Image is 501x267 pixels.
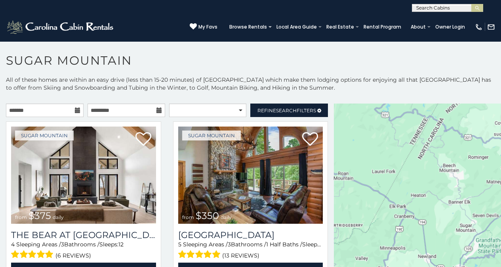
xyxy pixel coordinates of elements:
[360,21,405,33] a: Rental Program
[11,230,156,240] h3: The Bear At Sugar Mountain
[228,241,231,248] span: 3
[178,241,181,248] span: 5
[15,131,74,140] a: Sugar Mountain
[190,23,217,31] a: My Favs
[322,21,358,33] a: Real Estate
[302,131,318,148] a: Add to favorites
[182,214,194,220] span: from
[118,241,124,248] span: 12
[257,108,316,113] span: Refine Filters
[6,19,116,35] img: White-1-2.png
[475,23,483,31] img: phone-regular-white.png
[178,127,323,224] a: Grouse Moor Lodge from $350 daily
[321,241,326,248] span: 12
[11,127,156,224] img: The Bear At Sugar Mountain
[15,214,27,220] span: from
[178,230,323,240] h3: Grouse Moor Lodge
[407,21,430,33] a: About
[53,214,64,220] span: daily
[11,230,156,240] a: The Bear At [GEOGRAPHIC_DATA]
[182,131,241,140] a: Sugar Mountain
[266,241,302,248] span: 1 Half Baths /
[178,230,323,240] a: [GEOGRAPHIC_DATA]
[55,250,91,261] span: (6 reviews)
[135,131,151,148] a: Add to favorites
[431,21,469,33] a: Owner Login
[272,21,321,33] a: Local Area Guide
[487,23,495,31] img: mail-regular-white.png
[29,210,51,221] span: $375
[250,104,328,117] a: RefineSearchFilters
[178,240,323,261] div: Sleeping Areas / Bathrooms / Sleeps:
[178,127,323,224] img: Grouse Moor Lodge
[11,127,156,224] a: The Bear At Sugar Mountain from $375 daily
[61,241,64,248] span: 3
[221,214,232,220] span: daily
[225,21,271,33] a: Browse Rentals
[11,241,15,248] span: 4
[276,108,297,113] span: Search
[196,210,219,221] span: $350
[198,23,217,31] span: My Favs
[222,250,259,261] span: (13 reviews)
[11,240,156,261] div: Sleeping Areas / Bathrooms / Sleeps:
